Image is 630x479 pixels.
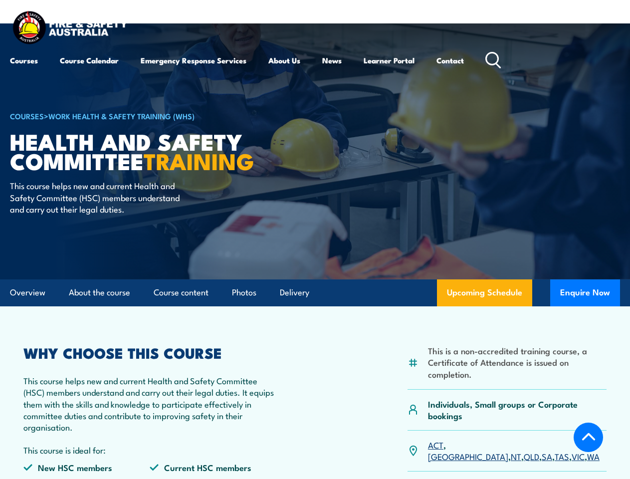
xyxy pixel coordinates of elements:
[555,450,569,462] a: TAS
[437,279,532,306] a: Upcoming Schedule
[10,180,192,215] p: This course helps new and current Health and Safety Committee (HSC) members understand and carry ...
[10,131,256,170] h1: Health and Safety Committee
[511,450,521,462] a: NT
[428,439,443,451] a: ACT
[428,439,607,463] p: , , , , , , ,
[23,444,276,456] p: This course is ideal for:
[364,48,415,72] a: Learner Portal
[10,279,45,306] a: Overview
[436,48,464,72] a: Contact
[587,450,600,462] a: WA
[572,450,585,462] a: VIC
[48,110,195,121] a: Work Health & Safety Training (WHS)
[150,462,276,473] li: Current HSC members
[10,110,44,121] a: COURSES
[524,450,539,462] a: QLD
[280,279,309,306] a: Delivery
[428,450,508,462] a: [GEOGRAPHIC_DATA]
[550,279,620,306] button: Enquire Now
[144,143,254,178] strong: TRAINING
[23,462,150,473] li: New HSC members
[232,279,256,306] a: Photos
[428,398,607,422] p: Individuals, Small groups or Corporate bookings
[322,48,342,72] a: News
[428,345,607,380] li: This is a non-accredited training course, a Certificate of Attendance is issued on completion.
[268,48,300,72] a: About Us
[23,375,276,433] p: This course helps new and current Health and Safety Committee (HSC) members understand and carry ...
[69,279,130,306] a: About the course
[154,279,209,306] a: Course content
[141,48,246,72] a: Emergency Response Services
[60,48,119,72] a: Course Calendar
[23,346,276,359] h2: WHY CHOOSE THIS COURSE
[542,450,552,462] a: SA
[10,110,256,122] h6: >
[10,48,38,72] a: Courses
